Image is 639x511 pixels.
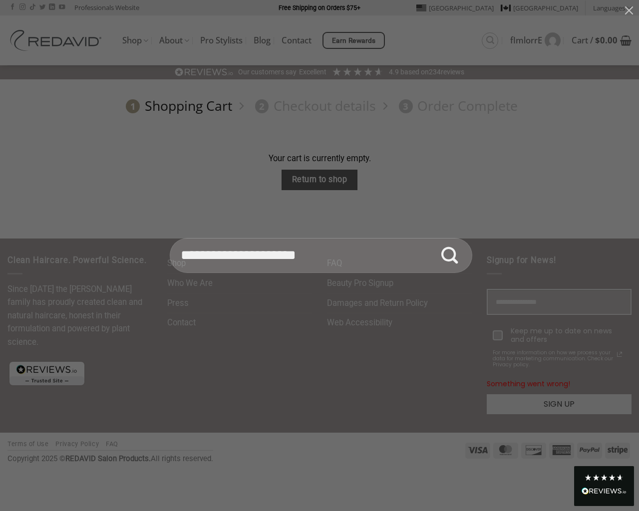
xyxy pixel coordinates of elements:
img: REVIEWS.io [582,488,627,495]
button: Submit [432,238,467,273]
div: Read All Reviews [582,486,627,499]
div: 4.8 Stars [584,474,624,482]
div: Read All Reviews [574,466,634,506]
